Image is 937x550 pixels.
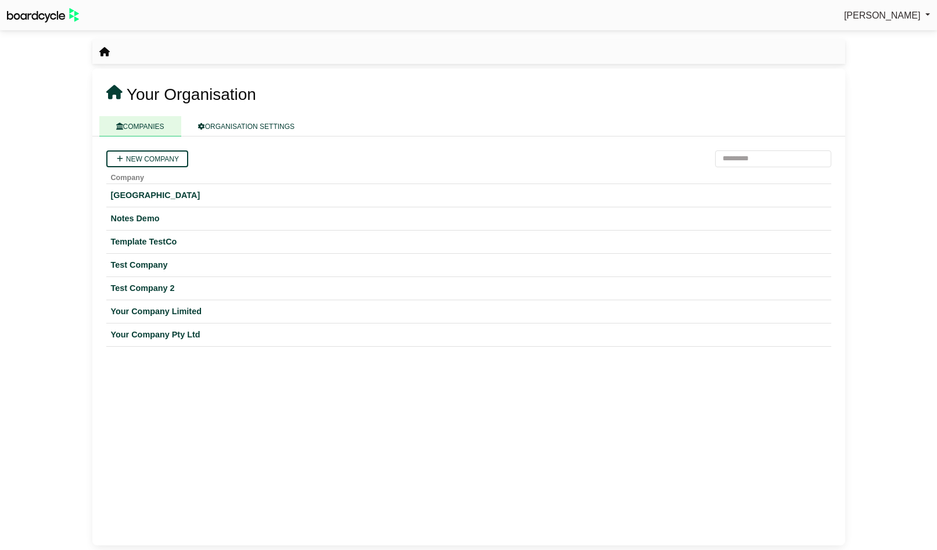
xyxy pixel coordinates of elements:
[111,282,827,295] a: Test Company 2
[111,235,827,249] a: Template TestCo
[111,328,827,341] a: Your Company Pty Ltd
[7,8,79,23] img: BoardcycleBlackGreen-aaafeed430059cb809a45853b8cf6d952af9d84e6e89e1f1685b34bfd5cb7d64.svg
[111,212,827,225] a: Notes Demo
[99,45,110,60] nav: breadcrumb
[99,116,181,136] a: COMPANIES
[106,167,831,184] th: Company
[181,116,311,136] a: ORGANISATION SETTINGS
[127,85,256,103] span: Your Organisation
[844,10,921,20] span: [PERSON_NAME]
[844,8,930,23] a: [PERSON_NAME]
[111,258,827,272] a: Test Company
[106,150,188,167] a: New company
[111,305,827,318] a: Your Company Limited
[111,189,827,202] a: [GEOGRAPHIC_DATA]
